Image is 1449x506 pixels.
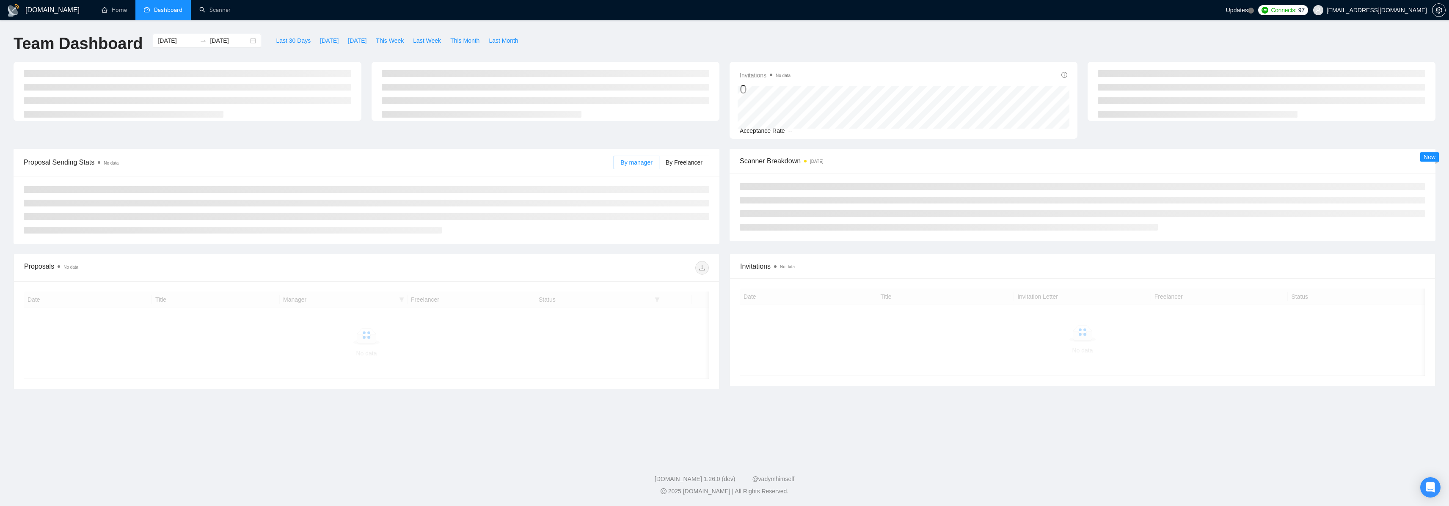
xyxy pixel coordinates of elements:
div: Proposals [24,261,366,275]
a: searchScanner [199,6,231,14]
span: Last Week [413,36,441,45]
span: This Month [450,36,479,45]
span: [DATE] [320,36,339,45]
span: to [200,37,207,44]
time: [DATE] [810,159,823,164]
span: Dashboard [154,6,182,14]
input: Start date [158,36,196,45]
span: Connects: [1271,5,1296,15]
span: No data [63,265,78,269]
span: Scanner Breakdown [740,156,1425,166]
span: info-circle [1061,72,1067,78]
span: swap-right [200,37,207,44]
span: By manager [620,159,652,166]
span: copyright [661,488,667,494]
span: 97 [1298,5,1305,15]
img: logo [7,4,20,17]
span: Updates [1226,7,1248,14]
a: @vadymhimself [752,476,794,482]
span: No data [780,264,795,269]
span: Last 30 Days [276,36,311,45]
button: Last 30 Days [271,34,315,47]
span: [DATE] [348,36,366,45]
span: Invitations [740,261,1425,272]
button: Last Week [408,34,446,47]
button: This Week [371,34,408,47]
div: Open Intercom Messenger [1420,477,1441,498]
div: 0 [740,81,791,97]
span: No data [776,73,791,78]
button: [DATE] [315,34,343,47]
span: No data [104,161,118,165]
a: homeHome [102,6,127,14]
a: setting [1432,7,1446,14]
span: dashboard [144,7,150,13]
button: setting [1432,3,1446,17]
a: [DOMAIN_NAME] 1.26.0 (dev) [655,476,736,482]
span: setting [1432,7,1445,14]
button: [DATE] [343,34,371,47]
span: user [1315,7,1321,13]
button: Last Month [484,34,523,47]
span: New [1424,154,1435,160]
span: This Week [376,36,404,45]
button: This Month [446,34,484,47]
input: End date [210,36,248,45]
img: upwork-logo.png [1262,7,1268,14]
div: 2025 [DOMAIN_NAME] | All Rights Reserved. [7,487,1442,496]
span: -- [788,127,792,134]
span: Invitations [740,70,791,80]
span: By Freelancer [666,159,702,166]
span: Last Month [489,36,518,45]
span: Proposal Sending Stats [24,157,614,168]
span: Acceptance Rate [740,127,785,134]
h1: Team Dashboard [14,34,143,54]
